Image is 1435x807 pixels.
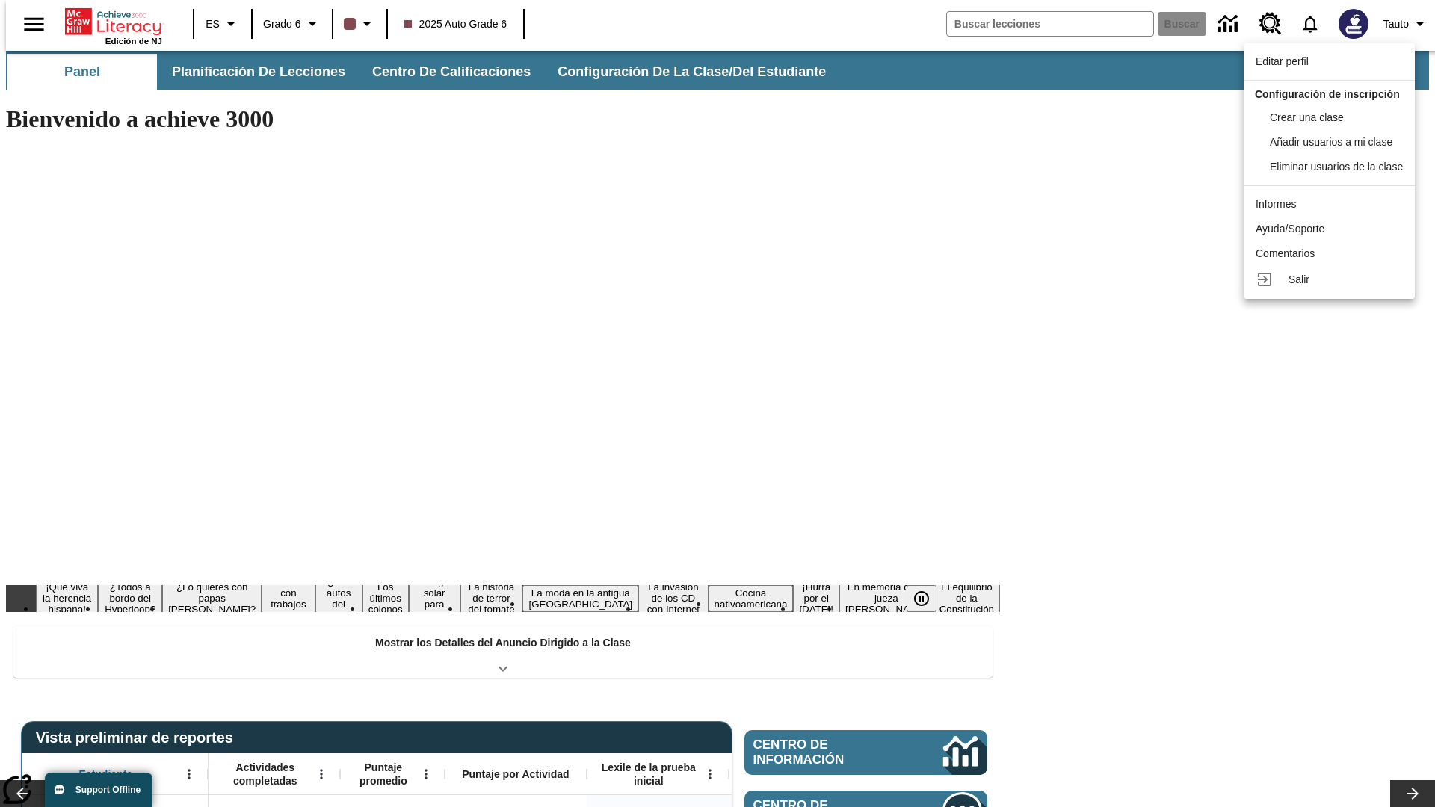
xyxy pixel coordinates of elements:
[1256,247,1315,259] span: Comentarios
[1270,136,1392,148] span: Añadir usuarios a mi clase
[1256,55,1309,67] span: Editar perfil
[1256,223,1324,235] span: Ayuda/Soporte
[1255,88,1400,100] span: Configuración de inscripción
[1270,161,1403,173] span: Eliminar usuarios de la clase
[1289,273,1309,285] span: Salir
[1256,198,1296,210] span: Informes
[1270,111,1344,123] span: Crear una clase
